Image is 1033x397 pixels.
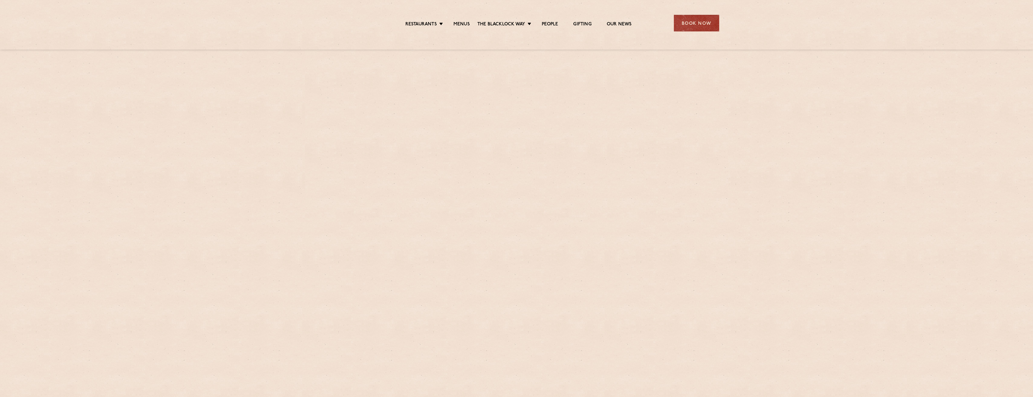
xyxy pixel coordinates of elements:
[477,21,525,28] a: The Blacklock Way
[405,21,437,28] a: Restaurants
[453,21,470,28] a: Menus
[607,21,632,28] a: Our News
[314,6,366,40] img: svg%3E
[542,21,558,28] a: People
[674,15,719,31] div: Book Now
[573,21,591,28] a: Gifting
